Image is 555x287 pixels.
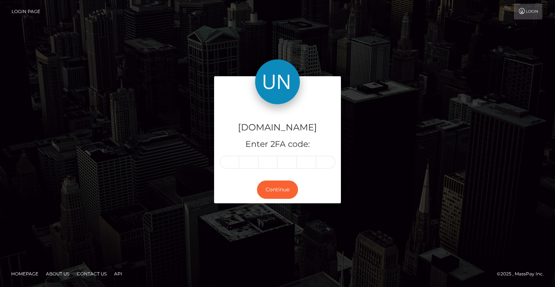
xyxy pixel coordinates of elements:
a: Login [514,4,542,19]
button: Continue [257,180,298,199]
h4: [DOMAIN_NAME] [220,121,335,134]
a: Contact Us [74,268,110,280]
div: © 2025 , MassPay Inc. [497,270,549,278]
a: Login Page [12,4,40,19]
h5: Enter 2FA code: [220,139,335,150]
a: API [111,268,125,280]
a: About Us [43,268,72,280]
a: Homepage [8,268,41,280]
img: Unlockt.me [255,59,300,104]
